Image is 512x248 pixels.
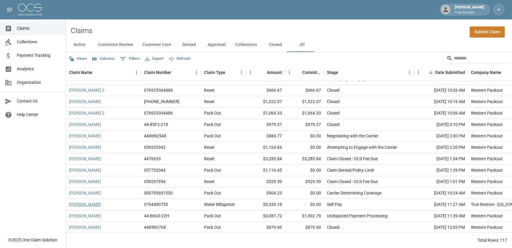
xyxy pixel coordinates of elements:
[246,188,285,199] div: $904.23
[327,156,378,162] div: Claim Closed - OCS Fee Due
[71,26,92,35] h2: Claims
[69,156,101,162] a: [PERSON_NAME]
[4,4,16,16] button: open drawer
[285,222,324,233] div: $879.60
[246,96,285,108] div: $1,322.07
[435,64,465,81] div: Date Submitted
[204,110,221,116] div: Pack Out
[144,99,179,105] div: 300-0554200-2024
[285,119,324,130] div: $979.37
[246,119,285,130] div: $979.37
[414,130,468,142] div: [DATE] 2:30 PM
[69,87,104,93] a: [PERSON_NAME] 2
[246,108,285,119] div: $1,064.33
[144,156,161,162] div: 4476633
[204,190,221,196] div: Pack Out
[66,38,512,52] div: dynamic tabs
[414,142,468,153] div: [DATE] 2:20 PM
[471,224,503,230] div: Western Packout
[471,87,503,93] div: Western Packout
[204,144,214,150] div: Reset
[471,64,501,81] div: Company Name
[17,66,61,72] span: Analytics
[427,68,435,77] button: Sort
[17,98,61,104] span: Contact Us
[69,64,92,81] div: Claim Name
[285,142,324,153] div: $0.00
[17,39,61,45] span: Collections
[414,176,468,188] div: [DATE] 1:01 PM
[471,133,503,139] div: Western Packout
[204,167,221,173] div: Pack Out
[144,87,173,93] div: 076925304486
[327,224,340,230] div: Closed
[204,213,221,219] div: Pack Out
[285,199,324,210] div: $0.00
[176,38,203,52] button: Denied
[285,96,324,108] div: $1,322.07
[471,156,503,162] div: Western Packout
[447,54,511,64] div: Search
[66,64,141,81] div: Claim Name
[17,112,61,118] span: Help Center
[144,179,166,185] div: 059297954
[327,110,340,116] div: Closed
[285,210,324,222] div: $1,992.79
[471,144,503,150] div: Western Packout
[246,199,285,210] div: $9,330.18
[285,108,324,119] div: $1,064.33
[327,87,340,93] div: Closed
[204,201,235,207] div: Water Mitigation
[471,121,503,127] div: Western Packout
[327,179,378,185] div: Claim Closed - OCS Fee Due
[414,188,468,199] div: [DATE] 10:24 AM
[327,167,374,173] div: Claim Denied/Policy Limit
[455,10,484,15] p: True Restore
[69,201,101,207] a: [PERSON_NAME]
[204,179,214,185] div: Reset
[414,199,468,210] div: [DATE] 11:27 AM
[405,68,414,77] button: Menu
[246,176,285,188] div: $529.59
[285,165,324,176] div: $0.00
[237,68,246,77] button: Menu
[17,25,61,32] span: Claims
[69,144,101,150] a: [PERSON_NAME]
[204,121,221,127] div: Pack Out
[204,64,225,81] div: Claim Type
[17,79,61,86] span: Organization
[204,99,214,105] div: Reset
[414,222,468,233] div: [DATE] 12:03 PM
[471,110,503,116] div: Western Packout
[302,64,321,81] div: Committed Amount
[470,26,505,38] a: Submit Claim
[327,64,338,81] div: Stage
[144,64,171,81] div: Claim Number
[92,68,101,77] button: Sort
[138,38,176,52] button: Customer Care
[132,68,141,77] button: Menu
[204,224,221,230] div: Pack Out
[231,38,262,52] button: Collections
[285,153,324,165] div: $3,285.84
[69,213,101,219] a: [PERSON_NAME]
[201,64,246,81] div: Claim Type
[259,68,267,77] button: Sort
[327,213,388,219] div: Undisputed Payment Processing
[246,153,285,165] div: $3,285.84
[327,144,397,150] div: Attempting to Engage with the Carrier
[285,188,324,199] div: $0.00
[246,222,285,233] div: $879.60
[144,144,166,150] div: 059202942
[327,133,378,139] div: Negotiating with the Carrier
[246,85,285,96] div: $666.67
[471,99,503,105] div: Western Packout
[69,224,101,230] a: [PERSON_NAME]
[414,165,468,176] div: [DATE] 1:39 PM
[144,224,166,230] div: 4485K076X
[192,68,201,77] button: Menu
[204,133,221,139] div: Pack Out
[471,179,503,185] div: Western Packout
[69,121,101,127] a: [PERSON_NAME]
[471,213,503,219] div: Western Packout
